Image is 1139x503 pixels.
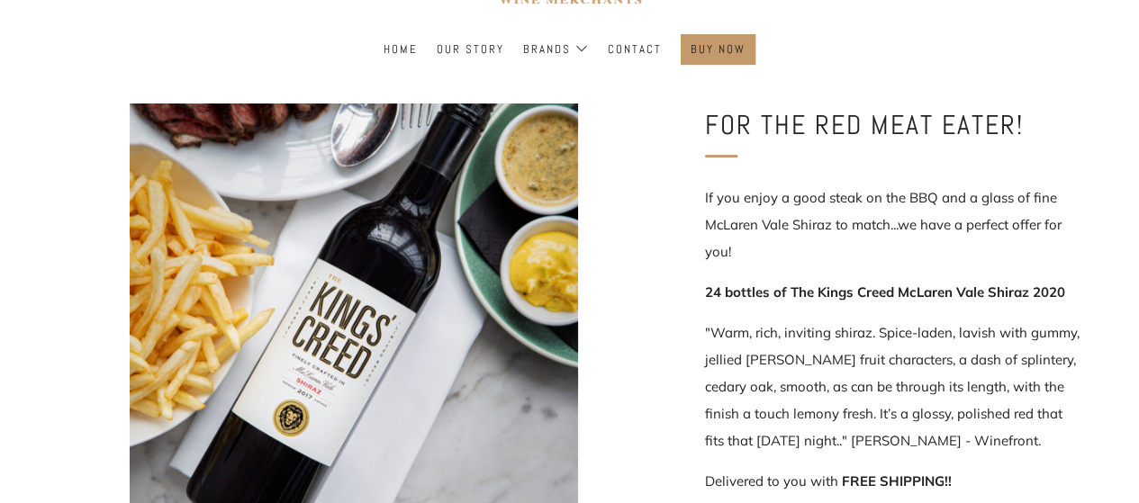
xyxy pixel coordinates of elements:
[705,184,1083,265] p: If you enjoy a good steak on the BBQ and a glass of fine McLaren Vale Shiraz to match...we have a...
[705,103,1083,147] h1: FOR THE RED MEAT EATER!
[608,35,662,64] a: Contact
[705,468,1083,495] p: Delivered to you with
[705,283,1065,301] strong: 24 bottles of The Kings Creed McLaren Vale Shiraz 2020
[705,324,1080,449] span: "Warm, rich, inviting shiraz. Spice-laden, lavish with gummy, jellied [PERSON_NAME] fruit charact...
[842,472,952,490] strong: FREE SHIPPING!!
[691,35,746,64] a: BUY NOW
[384,35,418,64] a: Home
[437,35,504,64] a: Our Story
[523,35,589,64] a: Brands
